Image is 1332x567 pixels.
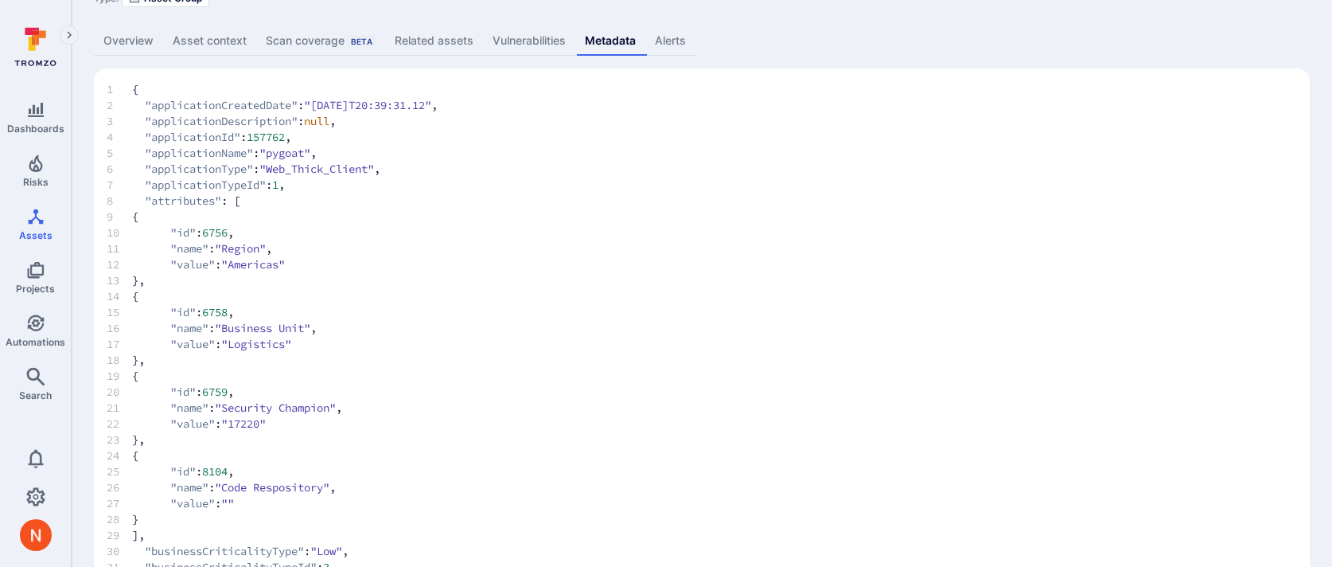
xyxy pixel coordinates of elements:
[107,495,132,511] span: 27
[107,320,132,336] span: 16
[107,448,1297,463] span: {
[145,129,240,145] span: "applicationId"
[6,336,65,348] span: Automations
[107,113,132,129] span: 3
[228,384,234,400] span: ,
[215,416,221,432] span: :
[304,543,310,559] span: :
[228,463,234,479] span: ,
[329,113,336,129] span: ,
[94,26,163,56] a: Overview
[145,97,298,113] span: "applicationCreatedDate"
[285,129,291,145] span: ,
[374,161,380,177] span: ,
[163,26,256,56] a: Asset context
[107,81,132,97] span: 1
[170,320,208,336] span: "name"
[107,448,132,463] span: 24
[23,176,49,188] span: Risks
[342,543,349,559] span: ,
[170,495,215,511] span: "value"
[170,400,208,416] span: "name"
[20,519,52,551] div: Neeren Patki
[278,177,285,193] span: ,
[228,304,234,320] span: ,
[170,240,208,256] span: "name"
[60,25,79,45] button: Expand navigation menu
[253,145,259,161] span: :
[170,416,215,432] span: "value"
[221,416,266,432] span: "17220"
[107,129,132,145] span: 4
[208,240,215,256] span: :
[145,145,253,161] span: "applicationName"
[221,256,285,272] span: "Americas"
[170,336,215,352] span: "value"
[107,416,132,432] span: 22
[215,495,221,511] span: :
[170,479,208,495] span: "name"
[202,304,228,320] span: 6758
[107,225,132,240] span: 10
[107,336,132,352] span: 17
[215,320,310,336] span: "Business Unit"
[107,352,132,368] span: 18
[145,161,253,177] span: "applicationType"
[310,145,317,161] span: ,
[298,97,304,113] span: :
[336,400,342,416] span: ,
[202,225,228,240] span: 6756
[215,256,221,272] span: :
[107,272,1297,288] span: },
[170,256,215,272] span: "value"
[272,177,278,193] span: 1
[196,304,202,320] span: :
[107,177,132,193] span: 7
[107,543,132,559] span: 30
[94,26,1310,56] div: Asset tabs
[247,129,285,145] span: 157762
[145,113,298,129] span: "applicationDescription"
[304,113,329,129] span: null
[107,511,132,527] span: 28
[259,145,310,161] span: "pygoat"
[107,368,1297,384] span: {
[64,29,75,42] i: Expand navigation menu
[107,479,132,495] span: 26
[196,463,202,479] span: :
[215,336,221,352] span: :
[19,389,52,401] span: Search
[107,432,1297,448] span: },
[215,240,266,256] span: "Region"
[107,256,132,272] span: 12
[19,229,53,241] span: Assets
[107,400,132,416] span: 21
[170,304,196,320] span: "id"
[107,511,1297,527] span: }
[310,543,342,559] span: "Low"
[16,283,55,295] span: Projects
[196,225,202,240] span: :
[107,288,1297,304] span: {
[107,304,132,320] span: 15
[107,193,132,209] span: 8
[107,463,132,479] span: 25
[107,97,132,113] span: 2
[170,463,196,479] span: "id"
[145,193,221,209] span: "attributes"
[107,145,132,161] span: 5
[107,527,132,543] span: 29
[107,368,132,384] span: 19
[304,97,431,113] span: "[DATE]T20:39:31.12"
[107,161,132,177] span: 6
[107,352,1297,368] span: },
[202,384,228,400] span: 6759
[221,336,291,352] span: "Logistics"
[202,463,228,479] span: 8104
[329,479,336,495] span: ,
[20,519,52,551] img: ACg8ocIprwjrgDQnDsNSk9Ghn5p5-B8DpAKWoJ5Gi9syOE4K59tr4Q=s96-c
[266,33,376,49] div: Scan coverage
[196,384,202,400] span: :
[107,209,1297,225] span: {
[253,161,259,177] span: :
